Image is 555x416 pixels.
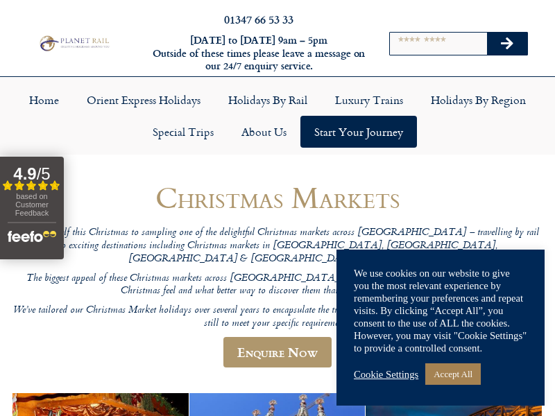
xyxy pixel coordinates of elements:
[151,34,366,73] h6: [DATE] to [DATE] 9am – 5pm Outside of these times please leave a message on our 24/7 enquiry serv...
[223,337,332,367] a: Enquire Now
[12,304,543,330] p: We’ve tailored our Christmas Market holidays over several years to encapsulate the true spirit of...
[15,84,73,116] a: Home
[73,84,214,116] a: Orient Express Holidays
[228,116,300,148] a: About Us
[224,11,293,27] a: 01347 66 53 33
[321,84,417,116] a: Luxury Trains
[12,181,543,214] h1: Christmas Markets
[354,368,418,381] a: Cookie Settings
[425,363,481,385] a: Accept All
[12,272,543,298] p: The biggest appeal of these Christmas markets across [GEOGRAPHIC_DATA] is that they capture and c...
[487,33,527,55] button: Search
[12,227,543,266] p: Treat yourself this Christmas to sampling one of the delightful Christmas markets across [GEOGRAP...
[354,267,527,354] div: We use cookies on our website to give you the most relevant experience by remembering your prefer...
[7,84,548,148] nav: Menu
[214,84,321,116] a: Holidays by Rail
[417,84,540,116] a: Holidays by Region
[37,34,111,52] img: Planet Rail Train Holidays Logo
[139,116,228,148] a: Special Trips
[300,116,417,148] a: Start your Journey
